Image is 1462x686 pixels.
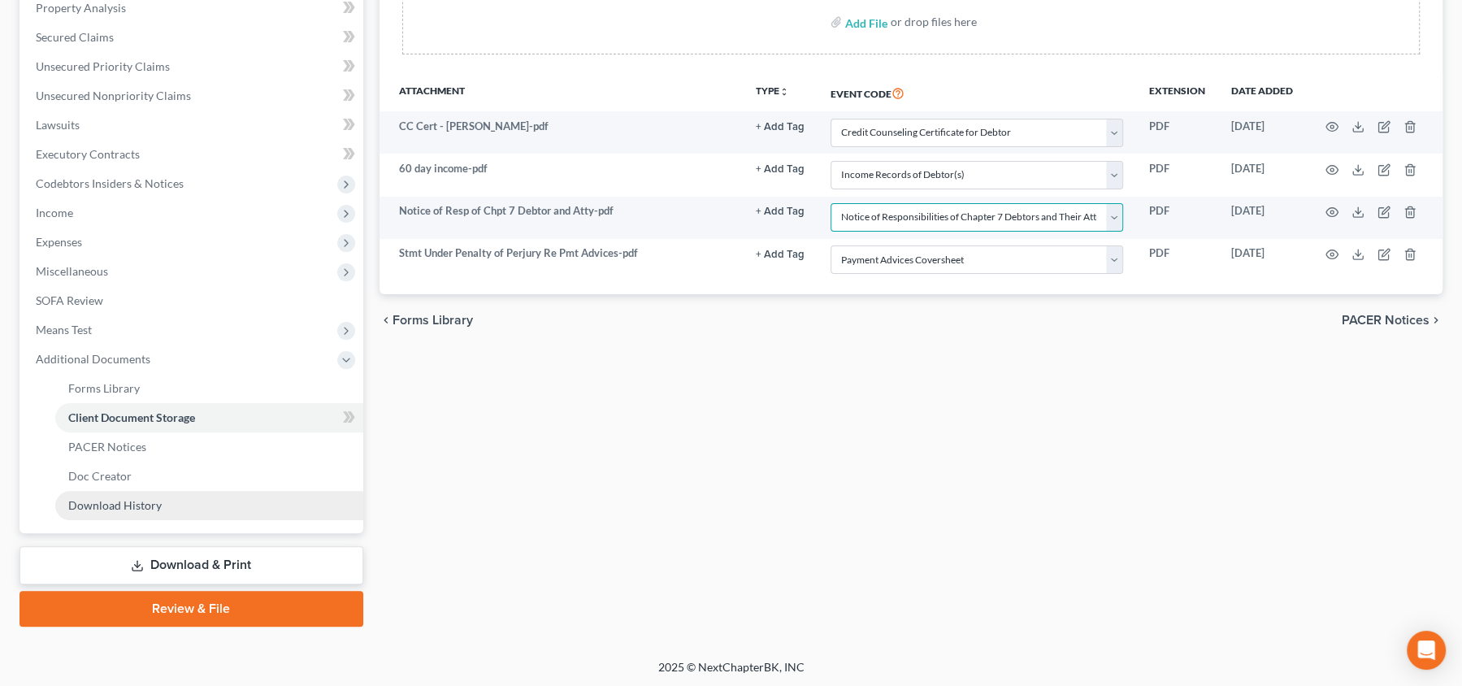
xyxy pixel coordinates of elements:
span: SOFA Review [36,293,103,307]
i: chevron_left [380,314,393,327]
span: Executory Contracts [36,147,140,161]
div: Open Intercom Messenger [1407,631,1446,670]
td: PDF [1136,111,1218,154]
button: PACER Notices chevron_right [1342,314,1442,327]
a: SOFA Review [23,286,363,315]
span: Property Analysis [36,1,126,15]
td: [DATE] [1218,197,1306,239]
span: Expenses [36,235,82,249]
a: Unsecured Priority Claims [23,52,363,81]
button: + Add Tag [756,250,805,260]
span: Codebtors Insiders & Notices [36,176,184,190]
a: PACER Notices [55,432,363,462]
div: or drop files here [891,14,977,30]
span: Unsecured Priority Claims [36,59,170,73]
button: + Add Tag [756,164,805,175]
td: [DATE] [1218,154,1306,196]
td: CC Cert - [PERSON_NAME]-pdf [380,111,743,154]
span: PACER Notices [68,440,146,454]
a: Download & Print [20,546,363,584]
button: TYPEunfold_more [756,86,789,97]
td: PDF [1136,197,1218,239]
td: Stmt Under Penalty of Perjury Re Pmt Advices-pdf [380,239,743,281]
span: Income [36,206,73,219]
span: Doc Creator [68,469,132,483]
td: [DATE] [1218,239,1306,281]
span: PACER Notices [1342,314,1429,327]
span: Additional Documents [36,352,150,366]
span: Unsecured Nonpriority Claims [36,89,191,102]
a: Forms Library [55,374,363,403]
td: [DATE] [1218,111,1306,154]
a: + Add Tag [756,161,805,176]
a: Review & File [20,591,363,627]
span: Download History [68,498,162,512]
button: + Add Tag [756,122,805,132]
a: + Add Tag [756,203,805,219]
td: 60 day income-pdf [380,154,743,196]
a: + Add Tag [756,119,805,134]
a: Doc Creator [55,462,363,491]
button: + Add Tag [756,206,805,217]
i: chevron_right [1429,314,1442,327]
th: Attachment [380,74,743,111]
button: chevron_left Forms Library [380,314,473,327]
a: Lawsuits [23,111,363,140]
th: Extension [1136,74,1218,111]
td: PDF [1136,154,1218,196]
span: Secured Claims [36,30,114,44]
span: Forms Library [68,381,140,395]
th: Event Code [818,74,1136,111]
td: PDF [1136,239,1218,281]
span: Means Test [36,323,92,336]
span: Forms Library [393,314,473,327]
a: Client Document Storage [55,403,363,432]
th: Date added [1218,74,1306,111]
a: Secured Claims [23,23,363,52]
span: Lawsuits [36,118,80,132]
i: unfold_more [779,87,789,97]
span: Miscellaneous [36,264,108,278]
a: Executory Contracts [23,140,363,169]
a: Download History [55,491,363,520]
td: Notice of Resp of Chpt 7 Debtor and Atty-pdf [380,197,743,239]
a: + Add Tag [756,245,805,261]
span: Client Document Storage [68,410,195,424]
a: Unsecured Nonpriority Claims [23,81,363,111]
